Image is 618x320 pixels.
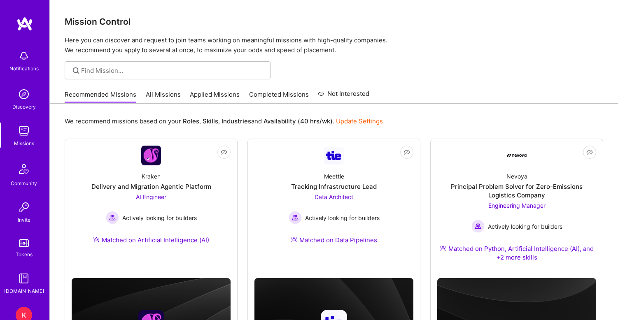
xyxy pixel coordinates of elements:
[16,16,33,31] img: logo
[254,146,413,254] a: Company LogoMeettieTracking Infrastructure LeadData Architect Actively looking for buildersActive...
[437,244,596,262] div: Matched on Python, Artificial Intelligence (AI), and +2 more skills
[305,213,380,222] span: Actively looking for builders
[14,139,34,148] div: Missions
[106,211,119,224] img: Actively looking for builders
[72,146,231,254] a: Company LogoKrakenDelivery and Migration Agentic PlatformAI Engineer Actively looking for builder...
[291,236,297,243] img: Ateam Purple Icon
[291,182,377,191] div: Tracking Infrastructure Lead
[11,179,37,188] div: Community
[65,35,603,55] p: Here you can discover and request to join teams working on meaningful missions with high-quality ...
[586,149,593,155] i: icon EyeClosed
[93,236,209,244] div: Matched on Artificial Intelligence (AI)
[16,250,33,259] div: Tokens
[336,117,383,125] a: Update Settings
[318,89,369,104] a: Not Interested
[12,102,36,111] div: Discovery
[146,90,181,104] a: All Missions
[203,117,218,125] b: Skills
[324,147,344,165] img: Company Logo
[471,220,485,233] img: Actively looking for builders
[142,172,161,181] div: Kraken
[507,154,527,157] img: Company Logo
[141,146,161,165] img: Company Logo
[16,199,32,216] img: Invite
[264,117,333,125] b: Availability (40 hrs/wk)
[190,90,240,104] a: Applied Missions
[403,149,410,155] i: icon EyeClosed
[249,90,309,104] a: Completed Missions
[315,193,353,200] span: Data Architect
[19,239,29,247] img: tokens
[65,90,136,104] a: Recommended Missions
[122,213,197,222] span: Actively looking for builders
[291,236,377,244] div: Matched on Data Pipelines
[437,146,596,271] a: Company LogoNevoyaPrincipal Problem Solver for Zero-Emissions Logistics CompanyEngineering Manage...
[289,211,302,224] img: Actively looking for builders
[14,159,34,179] img: Community
[65,16,603,27] h3: Mission Control
[506,172,527,181] div: Nevoya
[324,172,344,181] div: Meettie
[488,202,546,209] span: Engineering Manager
[136,193,166,200] span: AI Engineer
[71,66,81,75] i: icon SearchGrey
[16,123,32,139] img: teamwork
[4,287,44,295] div: [DOMAIN_NAME]
[437,182,596,199] div: Principal Problem Solver for Zero-Emissions Logistics Company
[9,64,39,73] div: Notifications
[488,222,562,231] span: Actively looking for builders
[16,270,32,287] img: guide book
[221,149,227,155] i: icon EyeClosed
[91,182,211,191] div: Delivery and Migration Agentic Platform
[16,48,32,64] img: bell
[440,245,446,251] img: Ateam Purple Icon
[183,117,199,125] b: Roles
[18,216,30,224] div: Invite
[81,66,264,75] input: Find Mission...
[222,117,251,125] b: Industries
[65,117,383,125] p: We recommend missions based on your , , and .
[16,86,32,102] img: discovery
[93,236,100,243] img: Ateam Purple Icon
